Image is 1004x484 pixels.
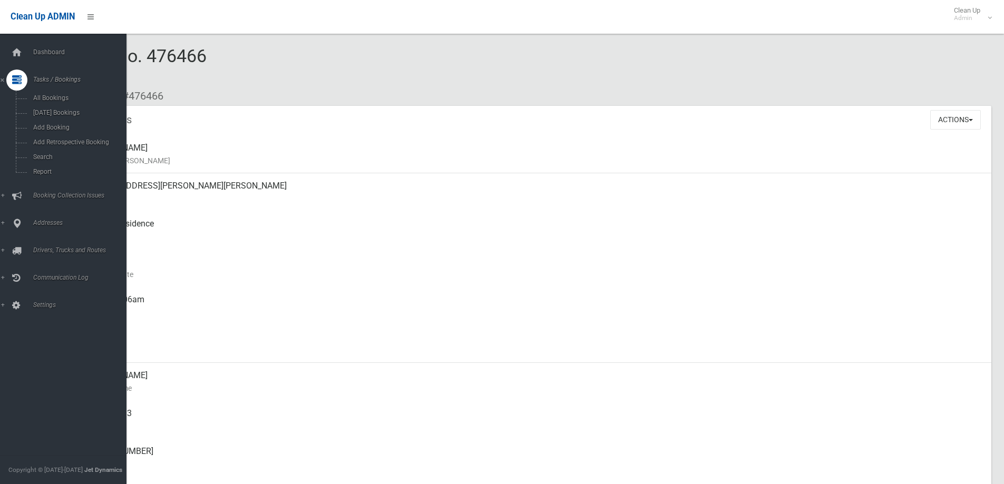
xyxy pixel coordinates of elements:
[84,249,983,287] div: [DATE]
[30,192,134,199] span: Booking Collection Issues
[30,76,134,83] span: Tasks / Bookings
[84,344,983,357] small: Zone
[115,86,163,106] li: #476466
[8,466,83,473] span: Copyright © [DATE]-[DATE]
[930,110,981,130] button: Actions
[84,173,983,211] div: [STREET_ADDRESS][PERSON_NAME][PERSON_NAME]
[84,230,983,243] small: Pickup Point
[84,306,983,319] small: Collected At
[84,466,122,473] strong: Jet Dynamics
[84,363,983,401] div: [PERSON_NAME]
[84,135,983,173] div: [PERSON_NAME]
[949,6,991,22] span: Clean Up
[84,458,983,470] small: Landline
[46,45,207,86] span: Booking No. 476466
[84,268,983,281] small: Collection Date
[30,274,134,281] span: Communication Log
[84,211,983,249] div: Front of Residence
[30,153,125,161] span: Search
[30,246,134,254] span: Drivers, Trucks and Routes
[30,168,125,175] span: Report
[11,12,75,22] span: Clean Up ADMIN
[84,401,983,439] div: 0450767683
[30,139,125,146] span: Add Retrospective Booking
[30,301,134,309] span: Settings
[30,48,134,56] span: Dashboard
[954,14,980,22] small: Admin
[30,109,125,116] span: [DATE] Bookings
[84,192,983,205] small: Address
[30,124,125,131] span: Add Booking
[84,325,983,363] div: [DATE]
[84,420,983,432] small: Mobile
[84,154,983,167] small: Name of [PERSON_NAME]
[84,382,983,394] small: Contact Name
[84,439,983,477] div: [PHONE_NUMBER]
[84,287,983,325] div: [DATE] 10:06am
[30,94,125,102] span: All Bookings
[30,219,134,226] span: Addresses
